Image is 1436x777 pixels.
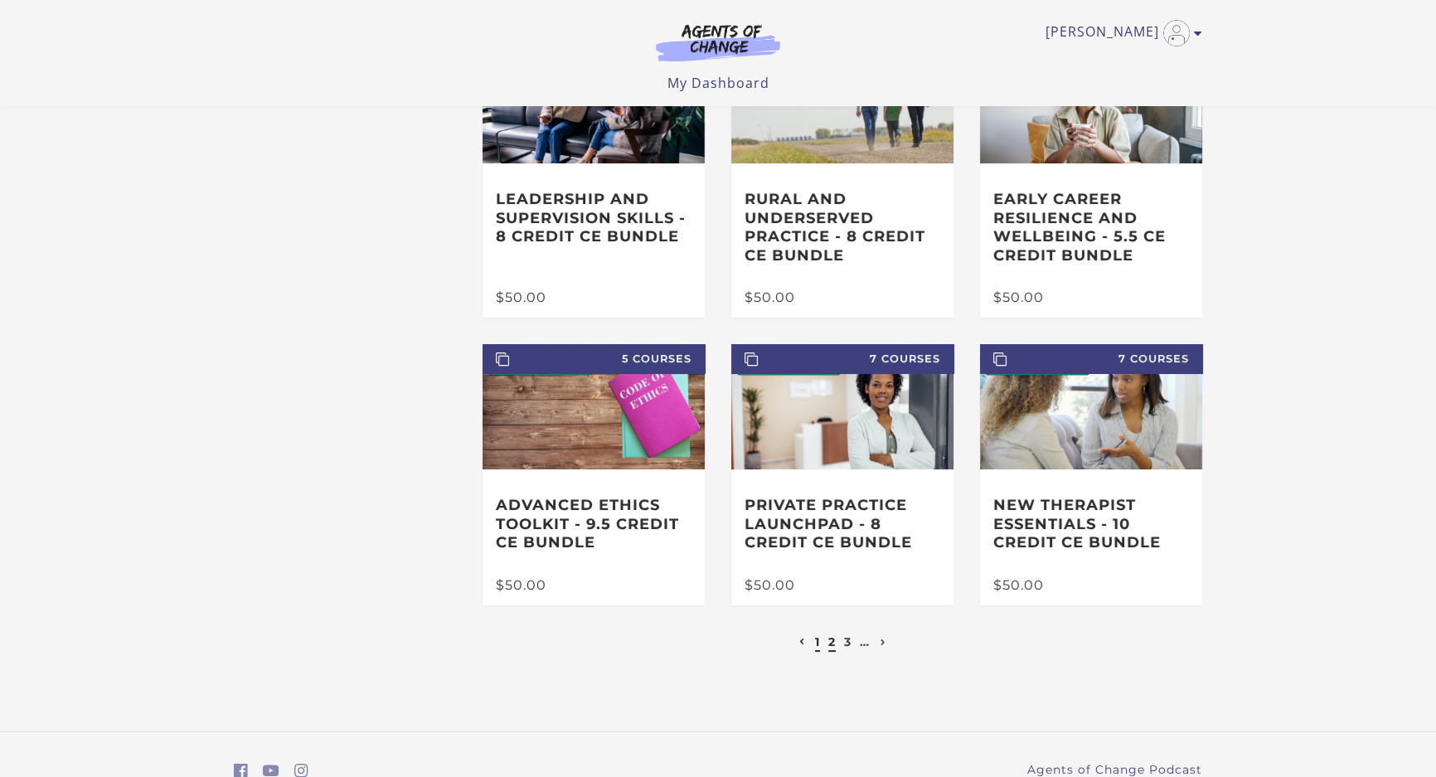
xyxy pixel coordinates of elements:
a: 2 [828,634,836,649]
a: 5 Courses Advanced Ethics Toolkit - 9.5 Credit CE Bundle $50.00 [483,344,705,605]
div: $50.00 [496,579,691,592]
div: $50.00 [993,291,1189,304]
span: 5 Courses [483,344,705,373]
a: 3 [844,634,851,649]
h3: Private Practice Launchpad - 8 Credit CE Bundle [745,496,940,552]
a: My Dashboard [667,74,769,92]
a: 7 Courses New Therapist Essentials - 10 Credit CE Bundle $50.00 [980,344,1202,605]
a: 7 Courses Rural and Underserved Practice - 8 Credit CE Bundle $50.00 [731,38,953,318]
a: 7 Courses Private Practice Launchpad - 8 Credit CE Bundle $50.00 [731,344,953,605]
span: 7 Courses [980,344,1202,373]
h3: New Therapist Essentials - 10 Credit CE Bundle [993,496,1189,552]
img: Agents of Change Logo [638,23,798,61]
div: $50.00 [745,291,940,304]
a: 5 Courses Early Career Resilience and Wellbeing - 5.5 CE Credit Bundle $50.00 [980,38,1202,318]
h3: Rural and Underserved Practice - 8 Credit CE Bundle [745,190,940,265]
a: Next page [876,634,890,649]
a: Toggle menu [1045,20,1194,46]
div: $50.00 [496,291,691,304]
span: 7 Courses [731,344,953,373]
h3: Leadership and Supervision Skills - 8 Credit CE Bundle [496,190,691,246]
div: $50.00 [993,579,1189,592]
div: $50.00 [745,579,940,592]
a: 6 Courses Leadership and Supervision Skills - 8 Credit CE Bundle $50.00 [483,38,705,318]
a: … [860,634,870,649]
h3: Advanced Ethics Toolkit - 9.5 Credit CE Bundle [496,496,691,552]
a: 1 [815,634,820,649]
h3: Early Career Resilience and Wellbeing - 5.5 CE Credit Bundle [993,190,1189,265]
